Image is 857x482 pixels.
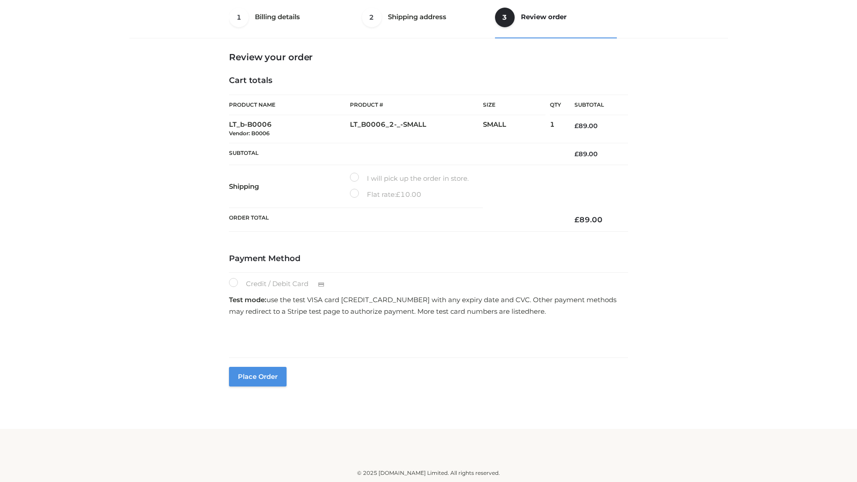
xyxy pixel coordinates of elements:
[574,150,578,158] span: £
[529,307,545,316] a: here
[350,95,483,115] th: Product #
[229,52,628,62] h3: Review your order
[229,208,561,232] th: Order Total
[229,143,561,165] th: Subtotal
[550,115,561,143] td: 1
[574,150,598,158] bdi: 89.00
[561,95,628,115] th: Subtotal
[133,469,724,478] div: © 2025 [DOMAIN_NAME] Limited. All rights reserved.
[229,295,266,304] strong: Test mode:
[396,190,421,199] bdi: 10.00
[574,122,578,130] span: £
[396,190,400,199] span: £
[313,279,329,290] img: Credit / Debit Card
[229,95,350,115] th: Product Name
[350,115,483,143] td: LT_B0006_2-_-SMALL
[550,95,561,115] th: Qty
[483,95,545,115] th: Size
[574,215,603,224] bdi: 89.00
[574,215,579,224] span: £
[229,165,350,208] th: Shipping
[350,189,421,200] label: Flat rate:
[229,115,350,143] td: LT_b-B0006
[229,367,287,386] button: Place order
[229,130,270,137] small: Vendor: B0006
[574,122,598,130] bdi: 89.00
[229,254,628,264] h4: Payment Method
[483,115,550,143] td: SMALL
[229,76,628,86] h4: Cart totals
[350,173,469,184] label: I will pick up the order in store.
[227,320,626,352] iframe: Secure payment input frame
[229,278,334,290] label: Credit / Debit Card
[229,294,628,317] p: use the test VISA card [CREDIT_CARD_NUMBER] with any expiry date and CVC. Other payment methods m...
